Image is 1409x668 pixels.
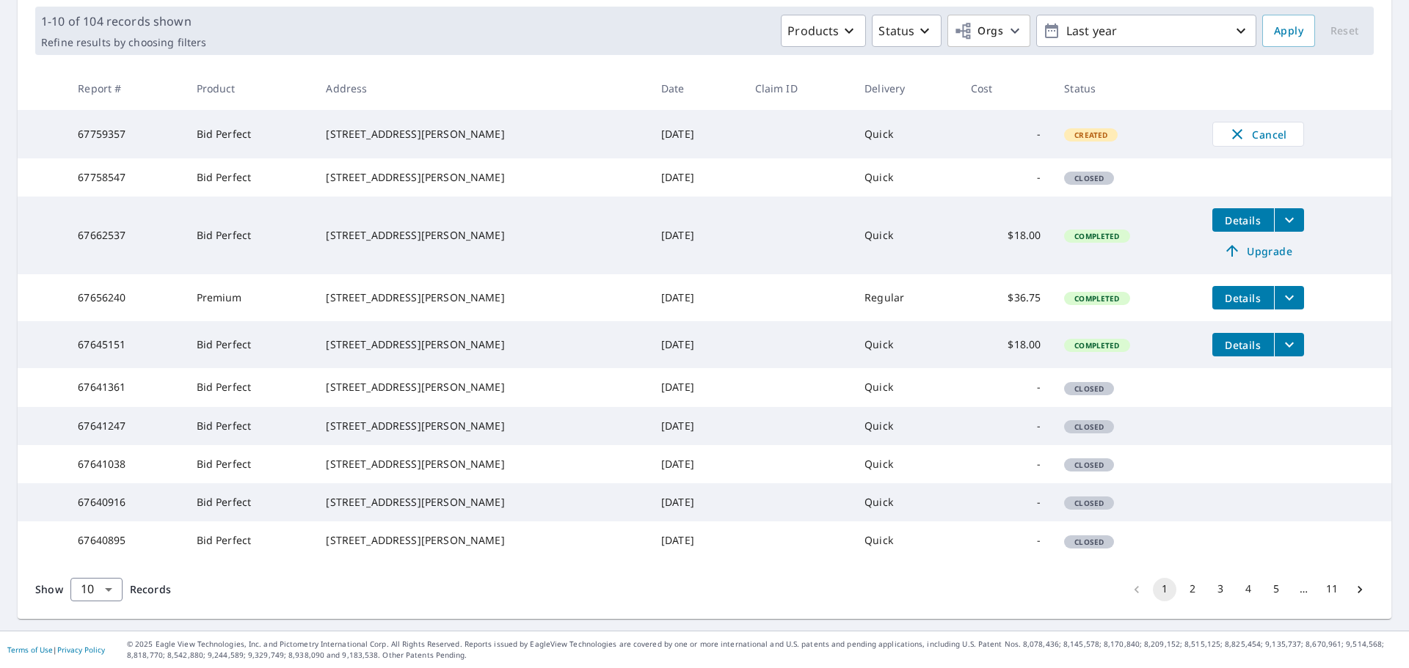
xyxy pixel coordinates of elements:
td: 67641247 [66,407,184,445]
span: Closed [1066,383,1113,394]
th: Date [649,67,743,110]
span: Apply [1274,22,1303,40]
td: Bid Perfect [185,445,315,483]
td: Regular [853,274,959,321]
td: Bid Perfect [185,407,315,445]
td: [DATE] [649,274,743,321]
div: [STREET_ADDRESS][PERSON_NAME] [326,380,638,394]
td: Bid Perfect [185,321,315,368]
td: - [959,158,1053,197]
td: - [959,521,1053,559]
a: Terms of Use [7,645,53,655]
td: - [959,407,1053,445]
div: … [1292,581,1316,596]
button: detailsBtn-67656240 [1212,286,1274,309]
td: Bid Perfect [185,483,315,521]
th: Delivery [853,67,959,110]
button: Apply [1262,15,1315,47]
button: detailsBtn-67662537 [1212,208,1274,232]
th: Claim ID [743,67,853,110]
button: page 1 [1153,578,1176,601]
div: [STREET_ADDRESS][PERSON_NAME] [326,337,638,352]
span: Created [1066,130,1116,140]
td: 67640916 [66,483,184,521]
span: Orgs [954,22,1003,40]
div: [STREET_ADDRESS][PERSON_NAME] [326,457,638,471]
td: [DATE] [649,521,743,559]
td: Quick [853,110,959,158]
td: [DATE] [649,445,743,483]
td: Quick [853,521,959,559]
td: Quick [853,321,959,368]
span: Details [1221,213,1265,227]
td: Quick [853,483,959,521]
button: Status [872,15,942,47]
button: filesDropdownBtn-67662537 [1274,208,1304,232]
span: Details [1221,291,1265,305]
td: [DATE] [649,483,743,521]
td: [DATE] [649,321,743,368]
nav: pagination navigation [1123,578,1374,601]
td: Bid Perfect [185,197,315,274]
div: [STREET_ADDRESS][PERSON_NAME] [326,495,638,510]
button: detailsBtn-67645151 [1212,333,1274,356]
td: - [959,110,1053,158]
span: Upgrade [1221,242,1295,260]
th: Address [314,67,649,110]
span: Closed [1066,537,1113,547]
div: Show 10 records [70,578,123,601]
td: [DATE] [649,110,743,158]
p: 1-10 of 104 records shown [41,12,206,30]
button: Last year [1036,15,1256,47]
p: Refine results by choosing filters [41,36,206,49]
button: Go to next page [1348,578,1372,601]
button: filesDropdownBtn-67645151 [1274,333,1304,356]
td: Quick [853,158,959,197]
td: Quick [853,407,959,445]
td: Bid Perfect [185,521,315,559]
td: 67662537 [66,197,184,274]
span: Cancel [1228,125,1289,143]
td: Quick [853,368,959,406]
p: Last year [1060,18,1232,44]
span: Completed [1066,231,1128,241]
div: [STREET_ADDRESS][PERSON_NAME] [326,533,638,548]
button: Go to page 5 [1264,578,1288,601]
button: filesDropdownBtn-67656240 [1274,286,1304,309]
td: 67641361 [66,368,184,406]
button: Go to page 2 [1181,578,1204,601]
td: Bid Perfect [185,110,315,158]
span: Records [130,582,171,596]
td: 67656240 [66,274,184,321]
span: Show [35,582,63,596]
th: Report # [66,67,184,110]
th: Product [185,67,315,110]
td: Quick [853,445,959,483]
button: Products [781,15,866,47]
td: [DATE] [649,368,743,406]
button: Go to page 4 [1237,578,1260,601]
td: - [959,483,1053,521]
td: $18.00 [959,321,1053,368]
div: [STREET_ADDRESS][PERSON_NAME] [326,419,638,433]
p: © 2025 Eagle View Technologies, Inc. and Pictometry International Corp. All Rights Reserved. Repo... [127,639,1402,661]
td: Bid Perfect [185,158,315,197]
a: Upgrade [1212,239,1304,263]
td: [DATE] [649,407,743,445]
td: 67640895 [66,521,184,559]
button: Cancel [1212,122,1304,147]
button: Orgs [947,15,1030,47]
a: Privacy Policy [57,645,105,655]
td: $36.75 [959,274,1053,321]
button: Go to page 3 [1209,578,1232,601]
span: Closed [1066,498,1113,508]
p: Status [878,22,914,40]
div: [STREET_ADDRESS][PERSON_NAME] [326,127,638,142]
div: 10 [70,569,123,610]
td: - [959,445,1053,483]
div: [STREET_ADDRESS][PERSON_NAME] [326,228,638,243]
span: Completed [1066,340,1128,350]
p: Products [787,22,839,40]
p: | [7,645,105,654]
th: Cost [959,67,1053,110]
